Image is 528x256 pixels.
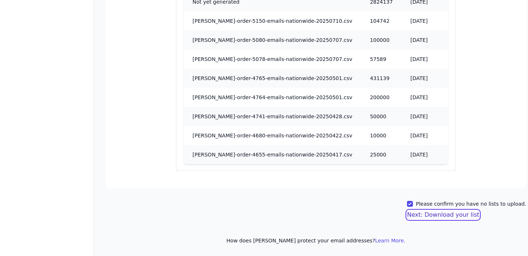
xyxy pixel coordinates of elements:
td: 104742 [361,11,401,30]
td: [PERSON_NAME]-order-5080-emails-nationwide-20250707.csv [184,30,361,50]
p: How does [PERSON_NAME] protect your email addresses? [106,237,526,244]
button: Learn More. [375,237,406,244]
td: [DATE] [401,11,448,30]
td: 25000 [361,145,401,164]
td: [PERSON_NAME]-order-4741-emails-nationwide-20250428.csv [184,107,361,126]
td: 200000 [361,88,401,107]
td: [PERSON_NAME]-order-5078-emails-nationwide-20250707.csv [184,50,361,69]
button: Next: Download your list [407,210,479,219]
td: [PERSON_NAME]-order-4764-emails-nationwide-20250501.csv [184,88,361,107]
td: 57589 [361,50,401,69]
td: [DATE] [401,50,448,69]
td: 100000 [361,30,401,50]
td: [DATE] [401,30,448,50]
td: [DATE] [401,88,448,107]
td: [PERSON_NAME]-order-4765-emails-nationwide-20250501.csv [184,69,361,88]
td: 10000 [361,126,401,145]
td: [DATE] [401,126,448,145]
td: [PERSON_NAME]-order-5150-emails-nationwide-20250710.csv [184,11,361,30]
td: [PERSON_NAME]-order-4655-emails-nationwide-20250417.csv [184,145,361,164]
td: 50000 [361,107,401,126]
td: [DATE] [401,145,448,164]
td: [DATE] [401,69,448,88]
label: Please confirm you have no lists to upload. [416,200,526,208]
td: 431139 [361,69,401,88]
td: [PERSON_NAME]-order-4680-emails-nationwide-20250422.csv [184,126,361,145]
td: [DATE] [401,107,448,126]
